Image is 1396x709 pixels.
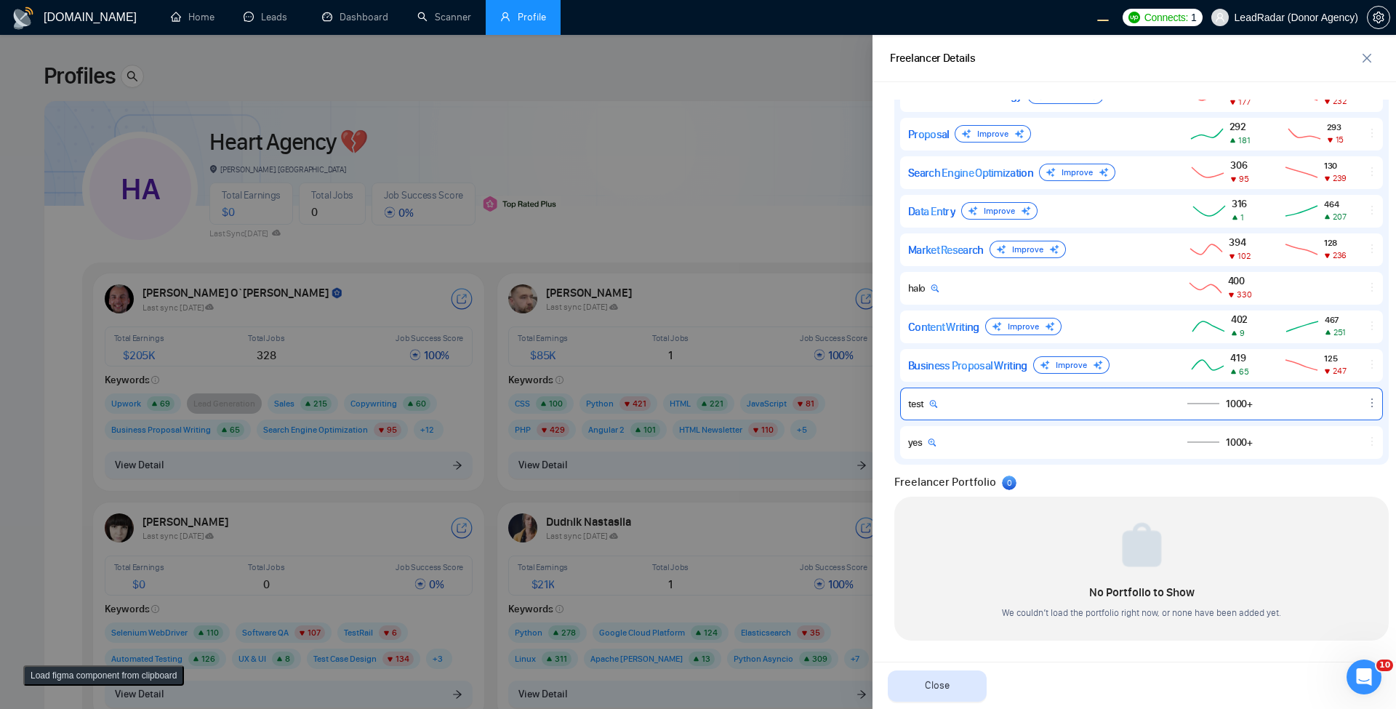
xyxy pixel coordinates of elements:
div: Proposal [908,127,949,141]
div: halo [908,282,939,295]
div: yes [908,436,936,449]
img: sparkle [1093,360,1103,370]
div: Improve [990,241,1066,258]
span: Freelancer Portfolio [894,475,996,489]
span: 1000+ [1226,436,1253,449]
span: 467 [1325,314,1346,325]
span: 95 [1239,174,1249,184]
span: 177 [1238,97,1251,107]
span: Profile [518,11,546,23]
div: Search Engine Optimization [908,166,1033,180]
span: 181 [1238,135,1251,145]
span: 1 [1191,9,1197,25]
span: ellipsis [1366,320,1378,332]
span: 15 [1336,135,1344,145]
div: Improve [955,125,1031,143]
span: 292 [1229,121,1250,133]
span: 65 [1239,366,1249,377]
span: 402 [1231,313,1248,326]
span: Connects: [1144,9,1188,25]
span: We couldn’t load the portfolio right now, or none have been added yet. [904,606,1379,619]
span: 330 [1237,289,1252,300]
span: 316 [1232,198,1247,210]
span: ellipsis [1366,204,1378,216]
span: user [1215,12,1225,23]
button: setting [1367,6,1390,29]
span: 128 [1324,237,1347,248]
button: close [1355,47,1379,70]
span: ellipsis [1366,358,1378,370]
img: sparkle [992,321,1002,332]
a: messageLeads [244,11,293,23]
span: 130 [1324,160,1347,171]
span: No Portfolio to Show [904,585,1379,601]
span: 293 [1327,121,1344,132]
span: 10 [1376,660,1393,671]
button: Close [888,670,987,702]
img: sparkle [1099,167,1109,177]
span: ellipsis [1366,436,1378,447]
span: 419 [1230,352,1248,364]
span: 102 [1237,251,1251,261]
sup: 0 [1002,476,1016,490]
span: 1000+ [1226,398,1253,410]
span: 247 [1333,366,1346,376]
a: searchScanner [417,11,471,23]
div: Market Research [908,243,984,257]
div: Improve [961,202,1038,220]
span: close [1356,52,1378,64]
img: sparkle [968,206,978,216]
span: 125 [1324,353,1346,364]
span: Close [925,678,950,694]
a: setting [1367,12,1390,23]
span: setting [1368,12,1389,23]
span: 236 [1333,250,1347,260]
div: Business Proposal Writing [908,358,1027,372]
img: sparkle [1040,360,1050,370]
img: sparkle [1021,206,1031,216]
span: ellipsis [1366,397,1378,409]
span: 232 [1333,96,1346,106]
img: sparkle [1049,244,1059,255]
div: test [908,398,938,410]
span: 394 [1229,236,1250,249]
span: 207 [1333,212,1346,222]
span: ellipsis [1366,243,1378,255]
span: 464 [1324,199,1346,209]
span: ellipsis [1366,281,1378,293]
img: sparkle [1014,129,1024,139]
div: Content Writing [908,320,979,334]
div: Improve [985,318,1062,335]
img: sparkle [1046,167,1056,177]
div: Freelancer Details [890,49,976,68]
img: sparkle [961,129,971,139]
span: 239 [1333,173,1347,183]
span: 1 [1240,212,1244,223]
div: Improve [1033,356,1110,374]
span: 9 [1240,328,1245,338]
a: dashboardDashboard [322,11,388,23]
img: logo [12,7,35,30]
span: ellipsis [1366,166,1378,177]
img: sparkle [996,244,1006,255]
span: 306 [1230,159,1248,172]
img: upwork-logo.png [1128,12,1140,23]
span: user [500,12,510,22]
iframe: Intercom live chat [1347,660,1381,694]
a: homeHome [171,11,214,23]
span: ellipsis [1366,127,1378,139]
img: sparkle [1045,321,1055,332]
span: 400 [1228,275,1251,287]
div: Data Entry [908,204,955,218]
div: Improve [1039,164,1115,181]
span: 251 [1333,327,1346,337]
img: empty-portfolio [1122,522,1162,568]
